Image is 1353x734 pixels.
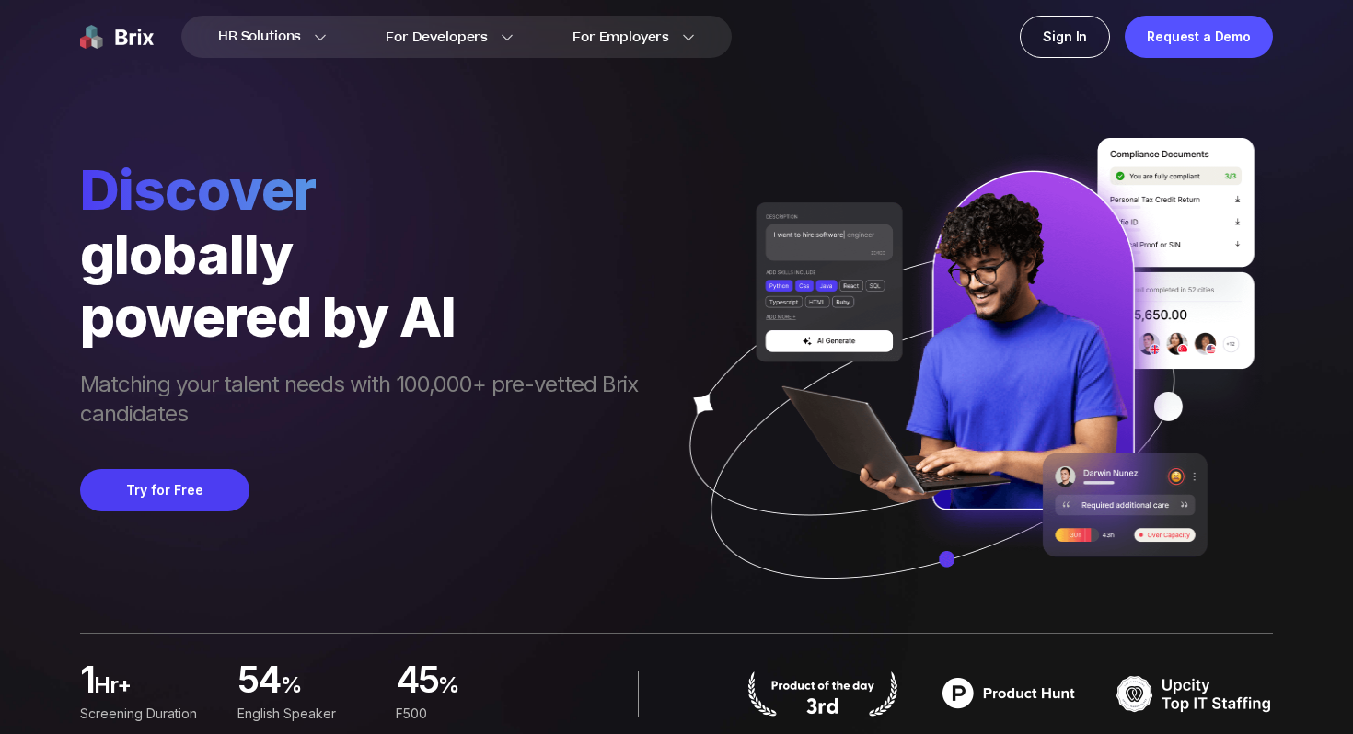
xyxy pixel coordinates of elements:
div: Screening duration [80,704,215,724]
div: powered by AI [80,285,656,348]
a: Request a Demo [1125,16,1273,58]
span: Discover [80,156,656,223]
a: Sign In [1020,16,1110,58]
img: ai generate [656,138,1273,633]
div: globally [80,223,656,285]
span: For Employers [572,28,669,47]
button: Try for Free [80,469,249,511]
img: product hunt badge [931,671,1087,717]
span: Matching your talent needs with 100,000+ pre-vetted Brix candidates [80,370,656,432]
span: % [281,671,374,707]
div: F500 [396,704,531,724]
span: HR Solutions [218,22,301,52]
span: For Developers [386,28,488,47]
span: % [438,671,531,707]
span: 45 [396,663,439,700]
span: 1 [80,663,94,700]
div: English Speaker [237,704,373,724]
img: TOP IT STAFFING [1116,671,1273,717]
span: hr+ [94,671,215,707]
img: product hunt badge [745,671,901,717]
span: 54 [237,663,281,700]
